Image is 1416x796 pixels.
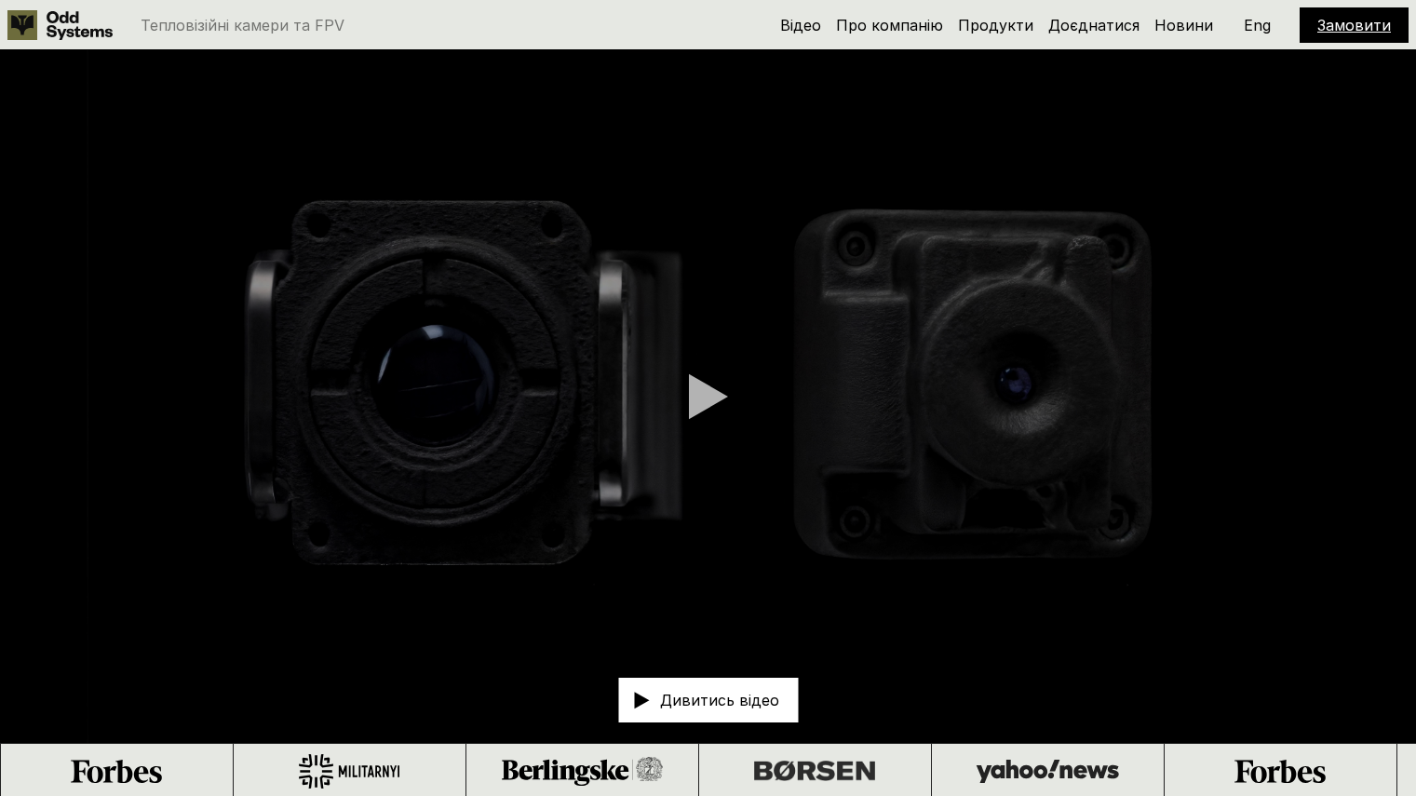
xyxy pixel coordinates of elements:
a: Про компанію [836,16,943,34]
iframe: HelpCrunch [1113,593,1397,777]
p: Дивитись відео [660,693,779,708]
a: Продукти [958,16,1033,34]
p: Eng [1244,18,1271,33]
a: Новини [1154,16,1213,34]
a: Замовити [1317,16,1391,34]
a: Відео [780,16,821,34]
a: Доєднатися [1048,16,1140,34]
p: Тепловізійні камери та FPV [141,18,344,33]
